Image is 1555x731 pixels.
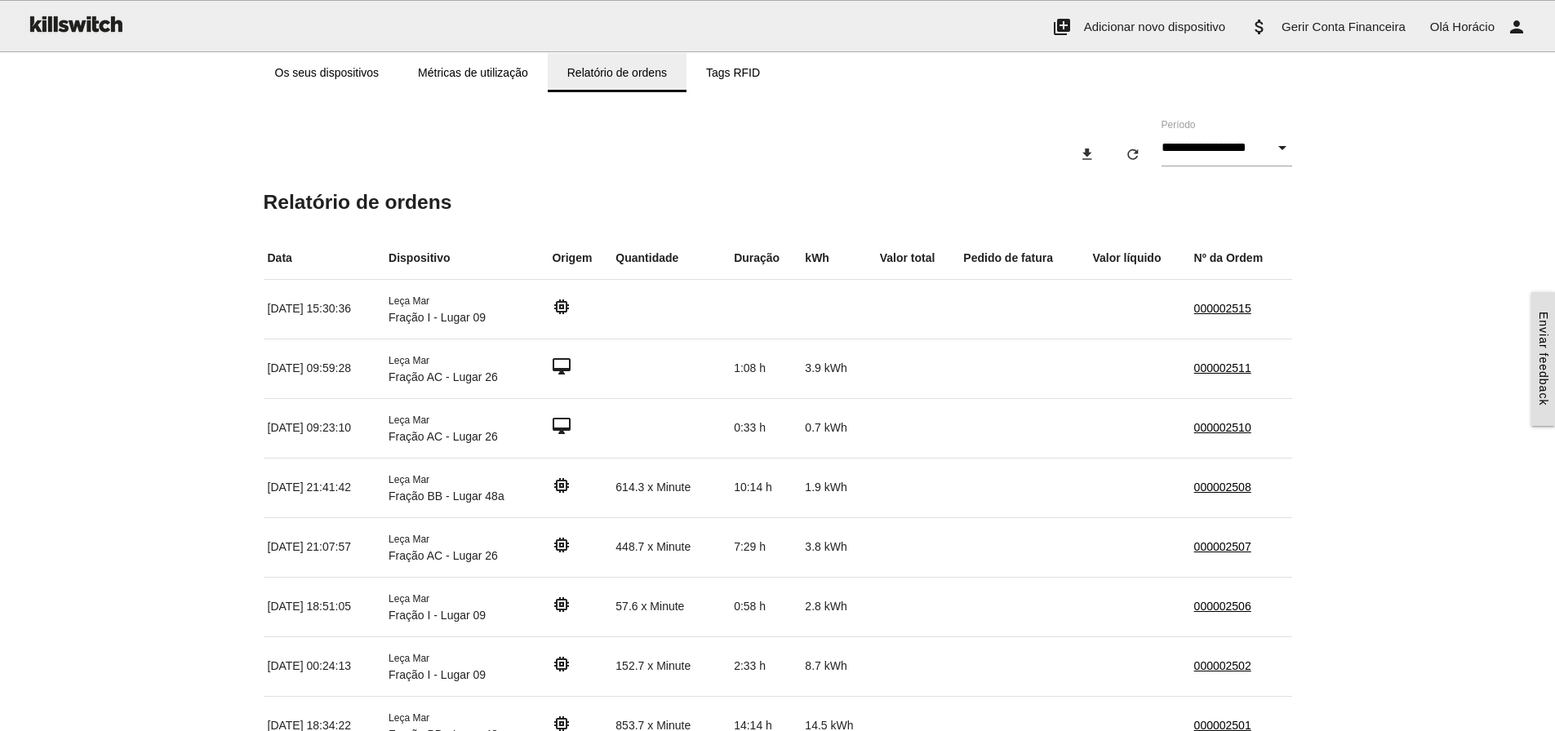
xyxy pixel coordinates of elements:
[264,237,385,280] th: Data
[686,53,780,92] a: Tags RFID
[1066,140,1108,169] button: download
[730,636,801,696] td: 2:33 h
[552,654,571,674] i: memory
[1194,481,1251,494] a: 000002508
[801,458,875,517] td: 1.9 kWh
[389,653,429,664] span: Leça Mar
[24,1,126,47] img: ks-logo-black-160-b.png
[389,668,486,681] span: Fração I - Lugar 09
[389,370,498,383] span: Fração AC - Lugar 26
[1162,117,1196,132] label: Período
[611,458,730,517] td: 614.3 x Minute
[264,577,385,636] td: [DATE] 18:51:05
[611,577,730,636] td: 57.6 x Minute
[548,53,686,92] a: Relatório de ordens
[264,517,385,577] td: [DATE] 21:07:57
[959,237,1088,280] th: Pedido de fatura
[1190,237,1292,280] th: Nº da Ordem
[1079,140,1095,169] i: download
[389,609,486,622] span: Fração I - Lugar 09
[1194,361,1251,374] a: 000002511
[264,458,385,517] td: [DATE] 21:41:42
[552,535,571,555] i: memory
[389,474,429,485] span: Leça Mar
[1282,20,1406,33] span: Gerir Conta Financeira
[876,237,960,280] th: Valor total
[389,593,429,605] span: Leça Mar
[1194,659,1251,672] a: 000002502
[1194,302,1251,315] a: 000002515
[552,416,571,436] i: desktop_mac
[1194,421,1251,434] a: 000002510
[730,577,801,636] td: 0:58 h
[264,191,1292,213] h5: Relatório de ordens
[1250,1,1269,53] i: attach_money
[1125,140,1141,169] i: refresh
[389,490,504,503] span: Fração BB - Lugar 48a
[1430,20,1449,33] span: Olá
[389,355,429,366] span: Leça Mar
[801,339,875,398] td: 3.9 kWh
[730,458,801,517] td: 10:14 h
[730,237,801,280] th: Duração
[611,237,730,280] th: Quantidade
[389,549,498,562] span: Fração AC - Lugar 26
[552,476,571,495] i: memory
[1084,20,1225,33] span: Adicionar novo dispositivo
[1507,1,1526,53] i: person
[389,295,429,307] span: Leça Mar
[730,517,801,577] td: 7:29 h
[1052,1,1072,53] i: add_to_photos
[1194,600,1251,613] a: 000002506
[264,279,385,339] td: [DATE] 15:30:36
[264,398,385,458] td: [DATE] 09:23:10
[801,517,875,577] td: 3.8 kWh
[611,517,730,577] td: 448.7 x Minute
[1452,20,1495,33] span: Horácio
[730,339,801,398] td: 1:08 h
[552,595,571,614] i: memory
[384,237,548,280] th: Dispositivo
[801,636,875,696] td: 8.7 kWh
[801,398,875,458] td: 0.7 kWh
[1112,140,1154,169] button: refresh
[548,237,611,280] th: Origem
[552,297,571,317] i: memory
[389,311,486,324] span: Fração I - Lugar 09
[611,636,730,696] td: 152.7 x Minute
[398,53,548,92] a: Métricas de utilização
[1088,237,1189,280] th: Valor líquido
[730,398,801,458] td: 0:33 h
[389,534,429,545] span: Leça Mar
[389,414,429,426] span: Leça Mar
[264,636,385,696] td: [DATE] 00:24:13
[1194,540,1251,553] a: 000002507
[264,339,385,398] td: [DATE] 09:59:28
[801,237,875,280] th: kWh
[255,53,399,92] a: Os seus dispositivos
[552,357,571,376] i: desktop_mac
[1531,292,1555,425] a: Enviar feedback
[389,712,429,724] span: Leça Mar
[389,430,498,443] span: Fração AC - Lugar 26
[801,577,875,636] td: 2.8 kWh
